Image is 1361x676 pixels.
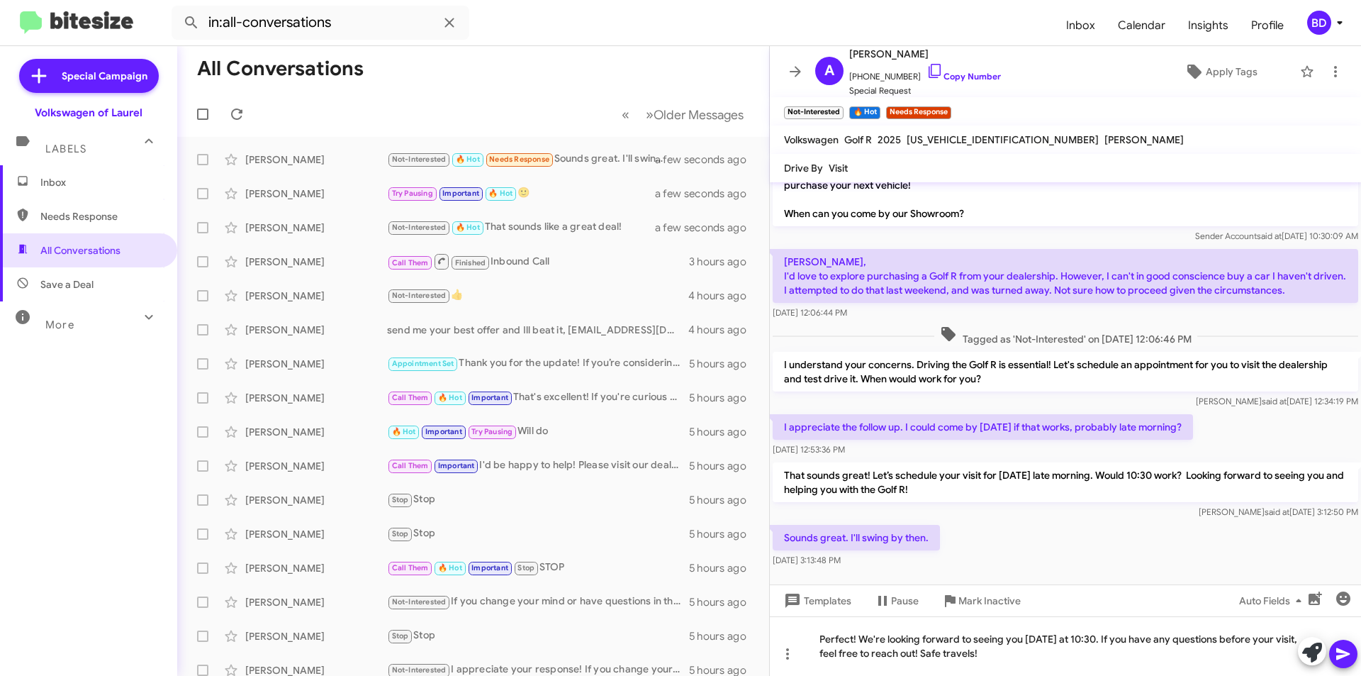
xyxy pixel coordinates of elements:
div: a few seconds ago [673,187,758,201]
span: said at [1265,506,1289,517]
div: I'd be happy to help! Please visit our dealership this weekend to explore your options. What time... [387,458,689,474]
div: send me your best offer and Ill beat it, [EMAIL_ADDRESS][DOMAIN_NAME] [387,323,688,337]
div: [PERSON_NAME] [245,391,387,405]
span: Call Them [392,393,429,402]
div: 5 hours ago [689,595,758,609]
div: [PERSON_NAME] [245,459,387,473]
nav: Page navigation example [614,100,752,129]
span: Important [425,427,462,436]
span: Visit [829,162,848,174]
span: Appointment Set [392,359,454,368]
span: Tagged as 'Not-Interested' on [DATE] 12:06:46 PM [934,326,1197,346]
span: Try Pausing [392,189,433,198]
div: Thank you for the update! If you’re considering selling your car in the future, feel free to reac... [387,355,689,372]
div: Inbound Call [387,253,689,270]
button: Auto Fields [1228,588,1318,614]
span: Older Messages [654,107,744,123]
span: Not-Interested [392,291,447,300]
div: 🙂 [387,185,673,201]
span: [PERSON_NAME] [1104,133,1184,146]
span: Inbox [40,175,161,189]
div: 5 hours ago [689,527,758,541]
div: [PERSON_NAME] [245,493,387,507]
span: Call Them [392,461,429,470]
a: Profile [1240,5,1295,46]
div: 5 hours ago [689,391,758,405]
small: 🔥 Hot [849,106,880,119]
span: All Conversations [40,243,121,257]
a: Inbox [1055,5,1107,46]
span: 🔥 Hot [488,189,513,198]
span: Save a Deal [40,277,94,292]
div: Perfect! We're looking forward to seeing you [DATE] at 10:30. If you have any questions before yo... [770,616,1361,676]
a: Calendar [1107,5,1177,46]
span: Sender Account [DATE] 10:30:09 AM [1195,231,1358,241]
div: 5 hours ago [689,493,758,507]
div: [PERSON_NAME] [245,425,387,439]
span: 🔥 Hot [392,427,416,436]
span: Stop [517,563,534,572]
div: [PERSON_NAME] [245,527,387,541]
span: « [622,106,629,123]
div: 5 hours ago [689,357,758,371]
button: Templates [770,588,863,614]
button: Previous [613,100,638,129]
span: More [45,318,74,331]
span: Mark Inactive [958,588,1021,614]
div: BD [1307,11,1331,35]
button: BD [1295,11,1345,35]
span: 🔥 Hot [456,223,480,232]
span: Call Them [392,563,429,572]
span: Pause [891,588,919,614]
div: 5 hours ago [689,561,758,575]
div: [PERSON_NAME] [245,595,387,609]
a: Copy Number [926,71,1001,82]
span: [DATE] 12:53:36 PM [773,444,845,455]
a: Insights [1177,5,1240,46]
span: Important [471,563,508,572]
span: Important [471,393,508,402]
div: [PERSON_NAME] [245,289,387,303]
span: Try Pausing [471,427,513,436]
button: Mark Inactive [930,588,1032,614]
span: Special Request [849,84,1001,98]
span: Finished [455,258,486,267]
div: [PERSON_NAME] [245,357,387,371]
div: [PERSON_NAME] [245,221,387,235]
div: 4 hours ago [688,323,758,337]
div: That sounds like a great deal! [387,219,673,236]
div: Stop [387,492,689,508]
span: Stop [392,495,409,504]
div: STOP [387,560,689,576]
span: Stop [392,631,409,641]
span: [PERSON_NAME] [DATE] 3:12:50 PM [1199,506,1358,517]
span: Call Them [392,258,429,267]
span: » [646,106,654,123]
div: 3 hours ago [689,255,758,269]
p: I understand your concerns. Driving the Golf R is essential! Let's schedule an appointment for yo... [773,352,1358,392]
button: Pause [863,588,930,614]
a: Special Campaign [19,59,159,93]
div: Stop [387,526,689,542]
span: Not-Interested [392,597,447,606]
span: Apply Tags [1206,59,1258,84]
span: A [824,60,834,82]
div: That's excellent! If you're curious about selling your current car, let’s discuss that. When woul... [387,389,689,406]
div: 5 hours ago [689,629,758,643]
span: Volkswagen [784,133,839,146]
p: Sounds great. I'll swing by then. [773,525,940,550]
div: [PERSON_NAME] [245,255,387,269]
span: [DATE] 12:06:44 PM [773,307,847,318]
span: Not-Interested [392,223,447,232]
span: Important [438,461,475,470]
p: I appreciate the follow up. I could come by [DATE] if that works, probably late morning? [773,414,1193,440]
span: Stop [392,529,409,538]
span: [DATE] 3:13:48 PM [773,555,841,565]
span: Needs Response [489,155,549,164]
span: said at [1257,231,1282,241]
span: 2025 [878,133,901,146]
span: Not-Interested [392,155,447,164]
span: [PHONE_NUMBER] [849,62,1001,84]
